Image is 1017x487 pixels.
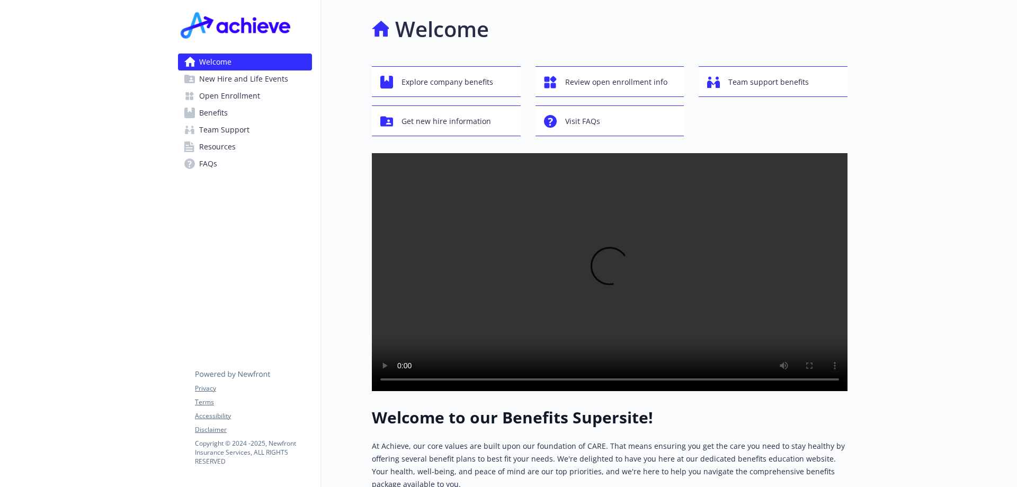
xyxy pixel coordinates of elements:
span: Benefits [199,104,228,121]
span: Team Support [199,121,249,138]
a: Accessibility [195,411,311,421]
a: FAQs [178,155,312,172]
a: Team Support [178,121,312,138]
h1: Welcome [395,13,489,45]
span: Explore company benefits [402,72,493,92]
a: Benefits [178,104,312,121]
button: Explore company benefits [372,66,521,97]
span: Open Enrollment [199,87,260,104]
span: Team support benefits [728,72,809,92]
h1: Welcome to our Benefits Supersite! [372,408,847,427]
span: New Hire and Life Events [199,70,288,87]
a: Resources [178,138,312,155]
button: Get new hire information [372,105,521,136]
span: Welcome [199,54,231,70]
span: Resources [199,138,236,155]
a: Welcome [178,54,312,70]
p: Copyright © 2024 - 2025 , Newfront Insurance Services, ALL RIGHTS RESERVED [195,439,311,466]
button: Visit FAQs [536,105,684,136]
button: Review open enrollment info [536,66,684,97]
span: Review open enrollment info [565,72,667,92]
a: New Hire and Life Events [178,70,312,87]
a: Privacy [195,384,311,393]
a: Terms [195,397,311,407]
a: Disclaimer [195,425,311,435]
span: Visit FAQs [565,111,600,131]
span: FAQs [199,155,217,172]
span: Get new hire information [402,111,491,131]
button: Team support benefits [699,66,847,97]
a: Open Enrollment [178,87,312,104]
